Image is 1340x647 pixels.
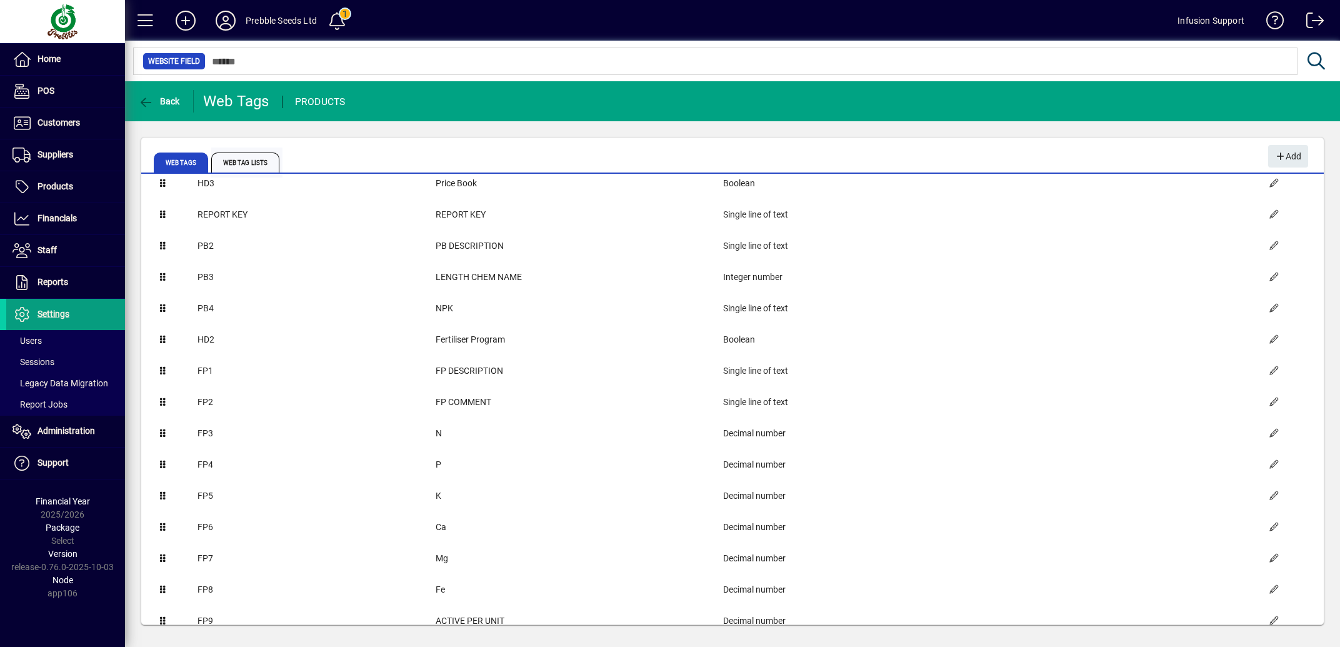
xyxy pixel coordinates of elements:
[1259,231,1289,261] button: Edit
[1177,11,1244,31] div: Infusion Support
[435,324,722,356] td: Fertiliser Program
[435,449,722,481] td: P
[1259,169,1289,199] button: Edit
[722,293,1258,324] td: Single line of text
[37,181,73,191] span: Products
[295,92,346,112] div: PRODUCTS
[722,449,1258,481] td: Decimal number
[197,293,435,324] td: PB4
[37,149,73,159] span: Suppliers
[206,9,246,32] button: Profile
[6,373,125,394] a: Legacy Data Migration
[37,309,69,319] span: Settings
[203,91,269,111] div: Web Tags
[37,458,69,468] span: Support
[48,549,77,559] span: Version
[197,356,435,387] td: FP1
[197,324,435,356] td: HD2
[1259,388,1289,418] button: Edit
[722,324,1258,356] td: Boolean
[1259,544,1289,574] button: Edit
[148,55,200,68] span: Website Field
[37,86,54,96] span: POS
[1259,294,1289,324] button: Edit
[1268,145,1308,168] button: Add
[1274,146,1301,167] span: Add
[6,171,125,203] a: Products
[46,523,79,533] span: Package
[6,139,125,171] a: Suppliers
[37,426,95,436] span: Administration
[6,330,125,351] a: Users
[1297,3,1324,43] a: Logout
[6,448,125,479] a: Support
[6,416,125,447] a: Administration
[166,9,206,32] button: Add
[37,277,68,287] span: Reports
[722,199,1258,231] td: Single line of text
[12,378,108,388] span: Legacy Data Migration
[154,153,208,173] span: Web Tags
[435,606,722,637] td: ACTIVE PER UNIT
[52,575,73,585] span: Node
[135,90,183,113] button: Back
[722,512,1258,543] td: Decimal number
[6,235,125,266] a: Staff
[197,481,435,512] td: FP5
[12,357,54,367] span: Sessions
[435,543,722,574] td: Mg
[6,267,125,298] a: Reports
[722,543,1258,574] td: Decimal number
[722,231,1258,262] td: Single line of text
[435,356,722,387] td: FP DESCRIPTION
[197,262,435,293] td: PB3
[722,481,1258,512] td: Decimal number
[12,336,42,346] span: Users
[37,245,57,255] span: Staff
[1259,200,1289,230] button: Edit
[1259,450,1289,480] button: Edit
[435,574,722,606] td: Fe
[435,293,722,324] td: NPK
[435,199,722,231] td: REPORT KEY
[435,512,722,543] td: Ca
[197,543,435,574] td: FP7
[6,108,125,139] a: Customers
[435,387,722,418] td: FP COMMENT
[722,262,1258,293] td: Integer number
[722,387,1258,418] td: Single line of text
[197,168,435,199] td: HD3
[1259,481,1289,511] button: Edit
[197,606,435,637] td: FP9
[37,54,61,64] span: Home
[197,512,435,543] td: FP6
[211,153,279,173] span: Web Tag Lists
[37,118,80,128] span: Customers
[197,418,435,449] td: FP3
[6,44,125,75] a: Home
[36,496,90,506] span: Financial Year
[1259,575,1289,605] button: Edit
[1259,325,1289,355] button: Edit
[197,387,435,418] td: FP2
[1259,263,1289,293] button: Edit
[435,418,722,449] td: N
[435,168,722,199] td: Price Book
[1259,513,1289,543] button: Edit
[6,203,125,234] a: Financials
[197,199,435,231] td: REPORT KEY
[1259,419,1289,449] button: Edit
[6,394,125,415] a: Report Jobs
[138,96,180,106] span: Back
[722,168,1258,199] td: Boolean
[1259,356,1289,386] button: Edit
[722,606,1258,637] td: Decimal number
[435,231,722,262] td: PB DESCRIPTION
[1257,3,1284,43] a: Knowledge Base
[722,574,1258,606] td: Decimal number
[435,481,722,512] td: K
[197,231,435,262] td: PB2
[435,262,722,293] td: LENGTH CHEM NAME
[125,90,194,113] app-page-header-button: Back
[1259,606,1289,636] button: Edit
